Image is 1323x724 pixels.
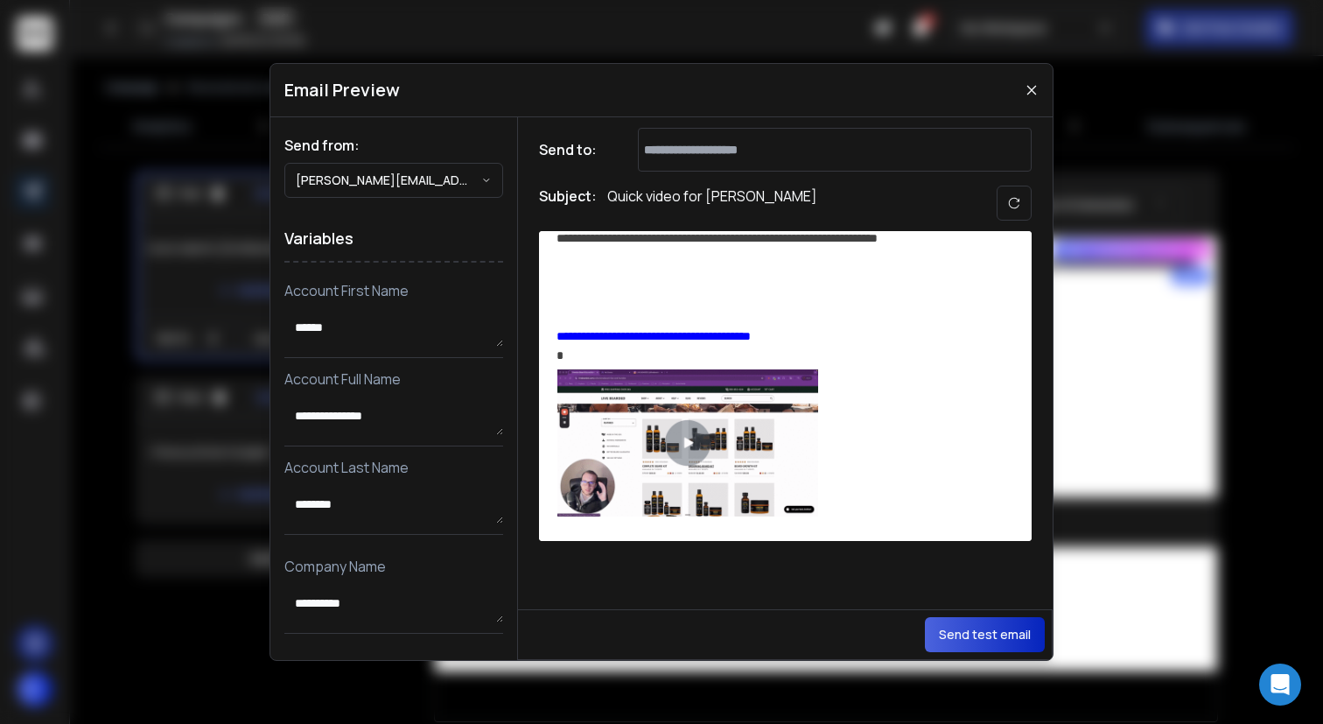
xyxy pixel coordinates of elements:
p: [PERSON_NAME][EMAIL_ADDRESS][DOMAIN_NAME] [296,172,481,189]
h1: Email Preview [284,78,400,102]
div: Open Intercom Messenger [1259,664,1301,706]
h1: Send from: [284,135,503,156]
p: Quick video for [PERSON_NAME] [607,186,817,221]
h1: Subject: [539,186,597,221]
h1: Send to: [539,139,609,160]
p: Account Full Name [284,369,503,390]
button: Send test email [925,617,1045,652]
p: Account First Name [284,280,503,301]
p: Company Name [284,556,503,577]
p: Account Last Name [284,457,503,478]
h1: Variables [284,215,503,263]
